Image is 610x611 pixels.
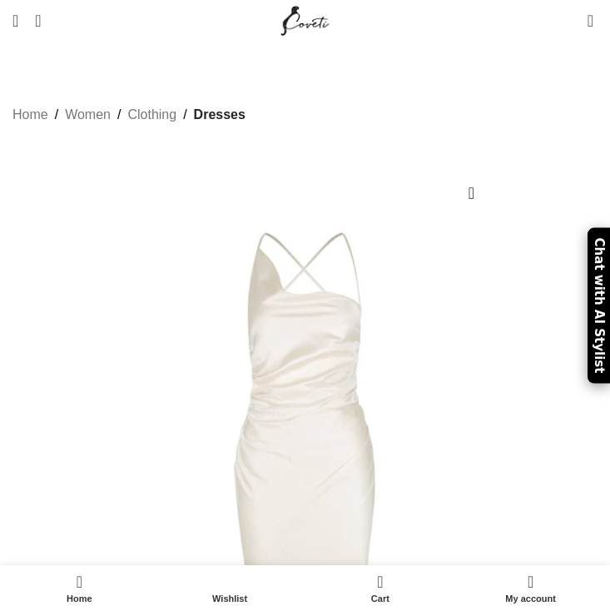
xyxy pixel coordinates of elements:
[305,569,456,607] div: My cart
[464,594,598,604] span: My account
[455,569,606,607] a: My account
[12,104,48,126] a: Home
[194,104,245,126] a: Dresses
[155,569,305,607] a: Wishlist
[127,104,176,126] a: Clothing
[277,12,333,27] a: Site logo
[579,4,602,37] a: 0
[305,569,456,607] a: 0 Cart
[4,4,27,37] a: Open mobile menu
[12,594,146,604] span: Home
[27,4,49,37] a: Search
[563,4,579,37] div: My Wishlist
[12,104,245,126] nav: Breadcrumb
[163,594,297,604] span: Wishlist
[588,8,601,21] span: 0
[65,104,111,126] a: Women
[155,569,305,607] div: My wishlist
[379,569,391,582] span: 0
[4,569,155,607] a: Home
[314,594,448,604] span: Cart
